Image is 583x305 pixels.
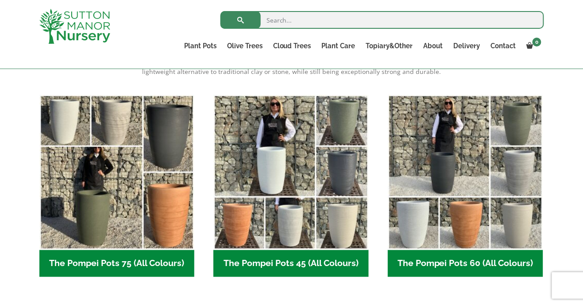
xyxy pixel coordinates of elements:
a: Topiary&Other [361,40,418,52]
img: The Pompei Pots 75 (All Colours) [39,95,195,250]
a: Plant Pots [179,40,222,52]
img: logo [39,9,110,44]
a: Olive Trees [222,40,268,52]
a: Visit product category The Pompei Pots 60 (All Colours) [388,95,543,277]
a: Cloud Trees [268,40,317,52]
a: Contact [486,40,521,52]
a: About [418,40,448,52]
h2: The Pompei Pots 75 (All Colours) [39,250,195,278]
a: Visit product category The Pompei Pots 45 (All Colours) [213,95,369,277]
a: Delivery [448,40,486,52]
h2: The Pompei Pots 60 (All Colours) [388,250,543,278]
span: 0 [533,38,541,46]
img: The Pompei Pots 60 (All Colours) [388,95,543,250]
a: Visit product category The Pompei Pots 75 (All Colours) [39,95,195,277]
input: Search... [220,11,544,29]
img: The Pompei Pots 45 (All Colours) [213,95,369,250]
h2: The Pompei Pots 45 (All Colours) [213,250,369,278]
a: 0 [521,40,544,52]
a: Plant Care [317,40,361,52]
